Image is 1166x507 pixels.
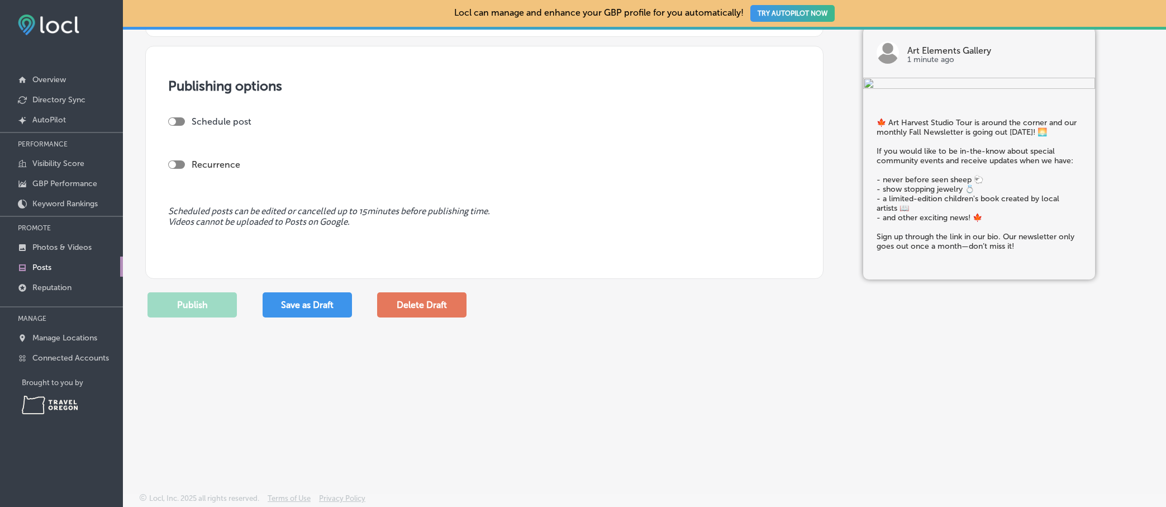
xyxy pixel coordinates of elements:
p: GBP Performance [32,179,97,188]
span: Scheduled posts can be edited or cancelled up to 15 minutes before publishing time. Videos cannot... [168,206,801,228]
p: Photos & Videos [32,243,92,252]
button: Publish [147,292,237,318]
img: 22d28702-3f20-4ea9-92da-5b986907bf20 [863,78,1095,91]
img: Travel Oregon [22,396,78,414]
p: Connected Accounts [32,353,109,363]
p: Reputation [32,283,72,292]
h5: 🍁 Art Harvest Studio Tour is around the corner and our monthly Fall Newsletter is going out [DATE... [877,118,1082,251]
p: Locl, Inc. 2025 all rights reserved. [149,494,259,503]
label: Recurrence [192,159,240,170]
button: Save as Draft [263,292,352,318]
img: logo [877,41,899,64]
p: Directory Sync [32,95,85,105]
p: Visibility Score [32,159,84,168]
p: 1 minute ago [907,55,1082,64]
p: Art Elements Gallery [907,46,1082,55]
p: Keyword Rankings [32,199,98,209]
img: fda3e92497d09a02dc62c9cd864e3231.png [18,15,79,35]
button: Delete Draft [377,292,467,318]
p: Manage Locations [32,333,97,343]
button: TRY AUTOPILOT NOW [750,5,835,22]
h3: Publishing options [168,78,801,94]
label: Schedule post [192,116,251,127]
p: Posts [32,263,51,272]
p: AutoPilot [32,115,66,125]
p: Brought to you by [22,378,123,387]
p: Overview [32,75,66,84]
